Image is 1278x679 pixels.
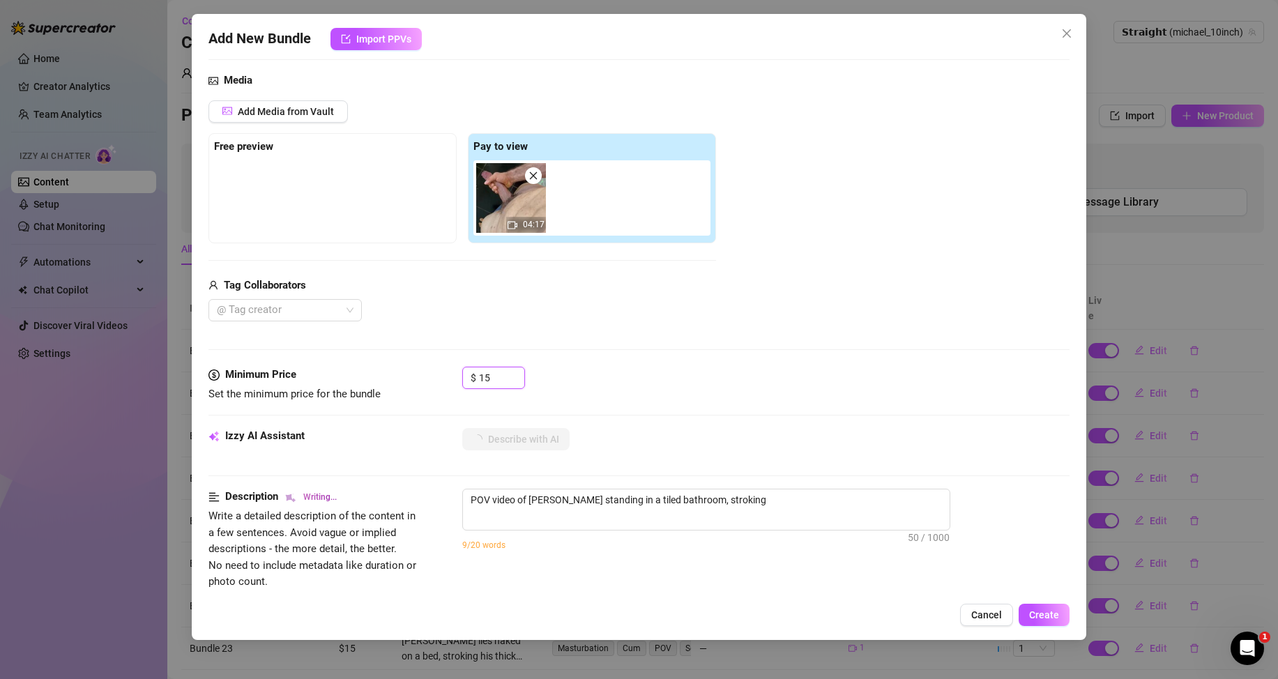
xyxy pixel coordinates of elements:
[476,163,546,233] div: 04:17
[224,279,306,291] strong: Tag Collaborators
[1231,632,1264,665] iframe: Intercom live chat
[222,106,232,116] span: picture
[462,428,570,450] button: Describe with AI
[208,100,348,123] button: Add Media from Vault
[208,73,218,89] span: picture
[225,429,305,442] strong: Izzy AI Assistant
[1061,28,1072,39] span: close
[1029,609,1059,620] span: Create
[208,489,220,505] span: align-left
[463,489,950,510] textarea: POV video of [PERSON_NAME] standing in a tiled bathroom,
[208,277,218,294] span: user
[960,604,1013,626] button: Cancel
[214,140,273,153] strong: Free preview
[528,171,538,181] span: close
[462,540,505,550] span: 9/20 words
[238,106,334,117] span: Add Media from Vault
[523,220,545,229] span: 04:17
[208,367,220,383] span: dollar
[356,33,411,45] span: Import PPVs
[476,163,546,233] img: media
[1056,22,1078,45] button: Close
[208,388,381,400] span: Set the minimum price for the bundle
[225,368,296,381] strong: Minimum Price
[473,140,528,153] strong: Pay to view
[1259,632,1270,643] span: 1
[225,490,278,503] strong: Description
[208,510,416,588] span: Write a detailed description of the content in a few sentences. Avoid vague or implied descriptio...
[1056,28,1078,39] span: Close
[303,491,337,504] span: Writing...
[224,74,252,86] strong: Media
[508,220,517,230] span: video-camera
[1019,604,1070,626] button: Create
[208,28,311,50] span: Add New Bundle
[341,34,351,44] span: import
[330,28,422,50] button: Import PPVs
[971,609,1002,620] span: Cancel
